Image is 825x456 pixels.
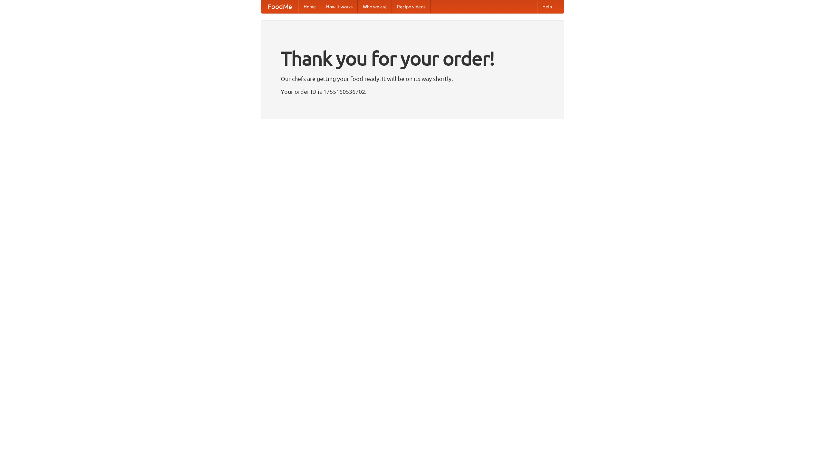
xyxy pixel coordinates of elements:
a: Recipe videos [392,0,431,13]
h1: Thank you for your order! [281,43,544,74]
a: FoodMe [261,0,298,13]
p: Our chefs are getting your food ready. It will be on its way shortly. [281,74,544,83]
p: Your order ID is 1755160536702. [281,87,544,96]
a: Home [298,0,321,13]
a: How it works [321,0,358,13]
a: Help [537,0,557,13]
a: Who we are [358,0,392,13]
